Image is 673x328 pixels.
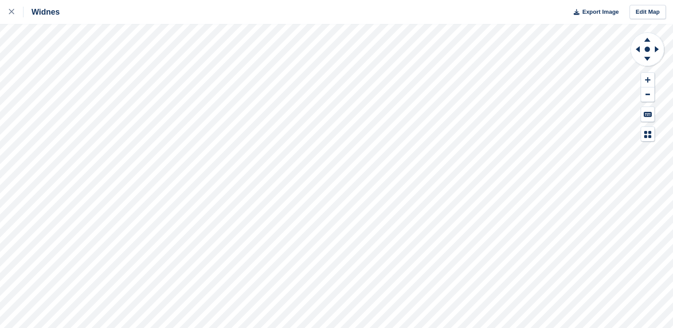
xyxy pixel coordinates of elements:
button: Keyboard Shortcuts [641,107,654,122]
div: Widnes [23,7,60,17]
button: Map Legend [641,127,654,142]
button: Zoom Out [641,87,654,102]
button: Zoom In [641,73,654,87]
a: Edit Map [630,5,666,20]
button: Export Image [568,5,619,20]
span: Export Image [582,8,618,16]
